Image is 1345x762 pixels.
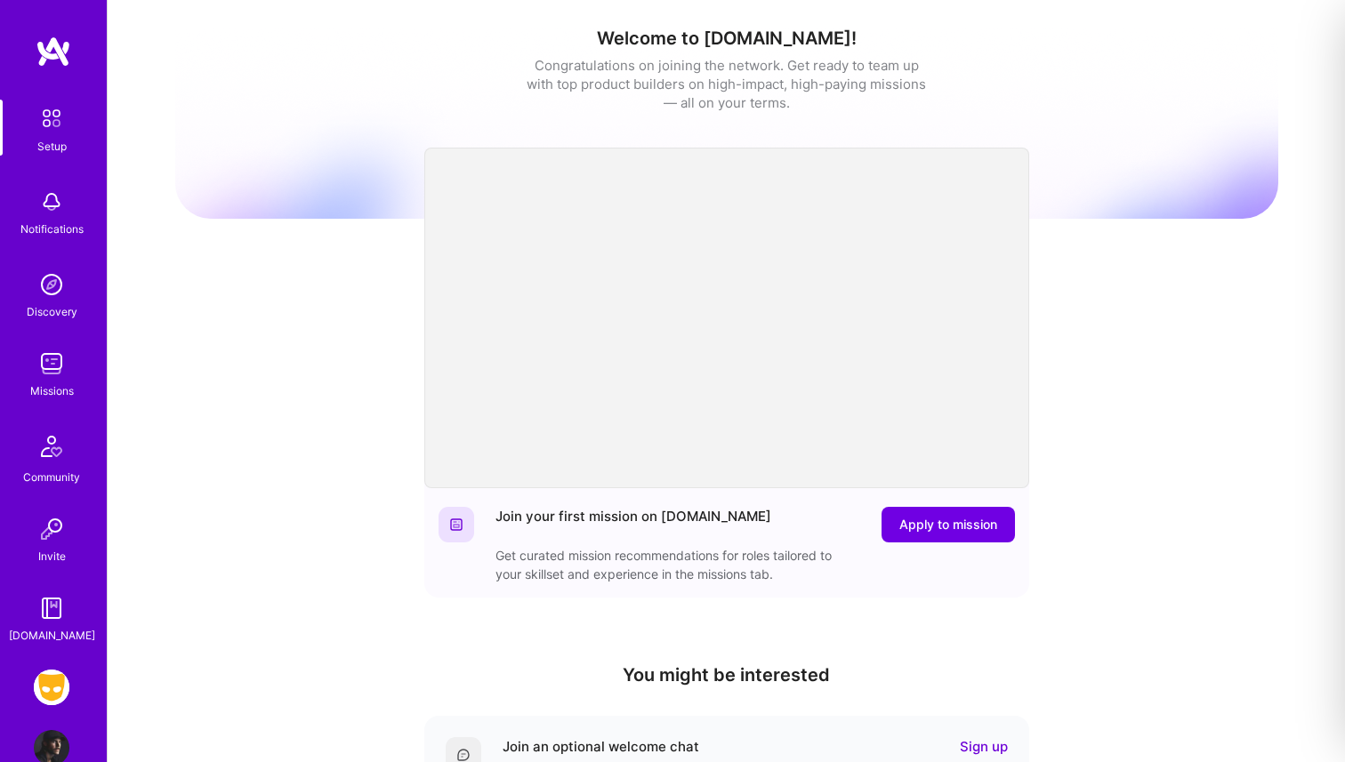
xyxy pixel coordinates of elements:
div: Congratulations on joining the network. Get ready to team up with top product builders on high-im... [527,56,927,112]
a: Grindr: Design [29,670,74,705]
div: [DOMAIN_NAME] [9,626,95,645]
img: Website [449,517,463,532]
div: Notifications [20,220,84,238]
img: teamwork [34,346,69,381]
img: discovery [34,267,69,302]
img: logo [36,36,71,68]
img: Grindr: Design [34,670,69,705]
button: Apply to mission [882,507,1015,542]
h1: Welcome to [DOMAIN_NAME]! [175,28,1278,49]
img: setup [33,100,70,137]
div: Missions [30,381,74,400]
div: Join an optional welcome chat [503,737,699,756]
a: Sign up [960,737,1008,756]
img: Invite [34,511,69,547]
div: Setup [37,137,67,156]
img: Comment [456,748,471,762]
div: Community [23,468,80,486]
img: Community [30,425,73,468]
span: Apply to mission [899,516,997,533]
iframe: video [424,148,1029,488]
div: Invite [38,547,66,565]
div: Get curated mission recommendations for roles tailored to your skillset and experience in the mis... [495,546,851,583]
div: Discovery [27,302,77,321]
h4: You might be interested [424,664,1029,686]
img: bell [34,184,69,220]
div: Join your first mission on [DOMAIN_NAME] [495,507,771,542]
img: guide book [34,590,69,626]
